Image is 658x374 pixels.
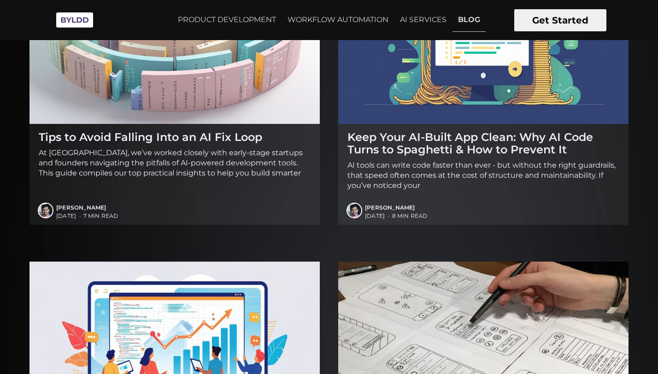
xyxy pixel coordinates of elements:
[394,8,452,31] a: AI SERVICES
[282,8,394,31] a: WORKFLOW AUTOMATION
[347,204,361,217] img: Ayush Singhvi
[452,8,486,32] a: BLOG
[79,212,81,220] span: •
[365,212,385,219] time: [DATE]
[56,204,106,211] a: [PERSON_NAME]
[56,212,76,219] time: [DATE]
[52,7,98,33] img: Byldd - Product Development Company
[514,9,606,31] button: Get Started
[39,204,53,217] img: Ayush Singhvi
[56,212,311,220] span: 7 min read
[365,212,619,220] span: 8 min read
[172,8,282,31] a: PRODUCT DEVELOPMENT
[365,204,415,211] a: [PERSON_NAME]
[39,124,311,186] a: Tips to Avoid Falling Into an AI Fix Loop At [GEOGRAPHIC_DATA], we’ve worked closely with early-s...
[347,124,619,199] a: Keep Your AI-Built App Clean: Why AI Code Turns to Spaghetti & How to Prevent It AI tools can wri...
[347,131,619,156] h2: Keep Your AI-Built App Clean: Why AI Code Turns to Spaghetti & How to Prevent It
[388,212,390,220] span: •
[347,160,619,191] p: AI tools can write code faster than ever - but without the right guardrails, that speed often com...
[39,131,311,144] h2: Tips to Avoid Falling Into an AI Fix Loop
[39,148,311,178] p: At [GEOGRAPHIC_DATA], we’ve worked closely with early-stage startups and founders navigating the ...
